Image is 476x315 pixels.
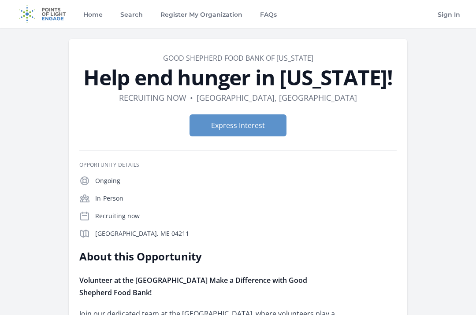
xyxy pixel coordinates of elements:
dd: Recruiting now [119,92,186,104]
div: • [190,92,193,104]
h3: Opportunity Details [79,161,397,168]
p: In-Person [95,194,397,203]
button: Express Interest [190,114,286,136]
a: Good Shepherd Food Bank of [US_STATE] [163,53,313,63]
strong: Volunteer at the [GEOGRAPHIC_DATA] Make a Difference with Good Shepherd Food Bank! [79,275,307,297]
h1: Help end hunger in [US_STATE]! [79,67,397,88]
p: Recruiting now [95,212,397,220]
p: Ongoing [95,176,397,185]
dd: [GEOGRAPHIC_DATA], [GEOGRAPHIC_DATA] [197,92,357,104]
p: [GEOGRAPHIC_DATA], ME 04211 [95,229,397,238]
h2: About this Opportunity [79,249,337,264]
